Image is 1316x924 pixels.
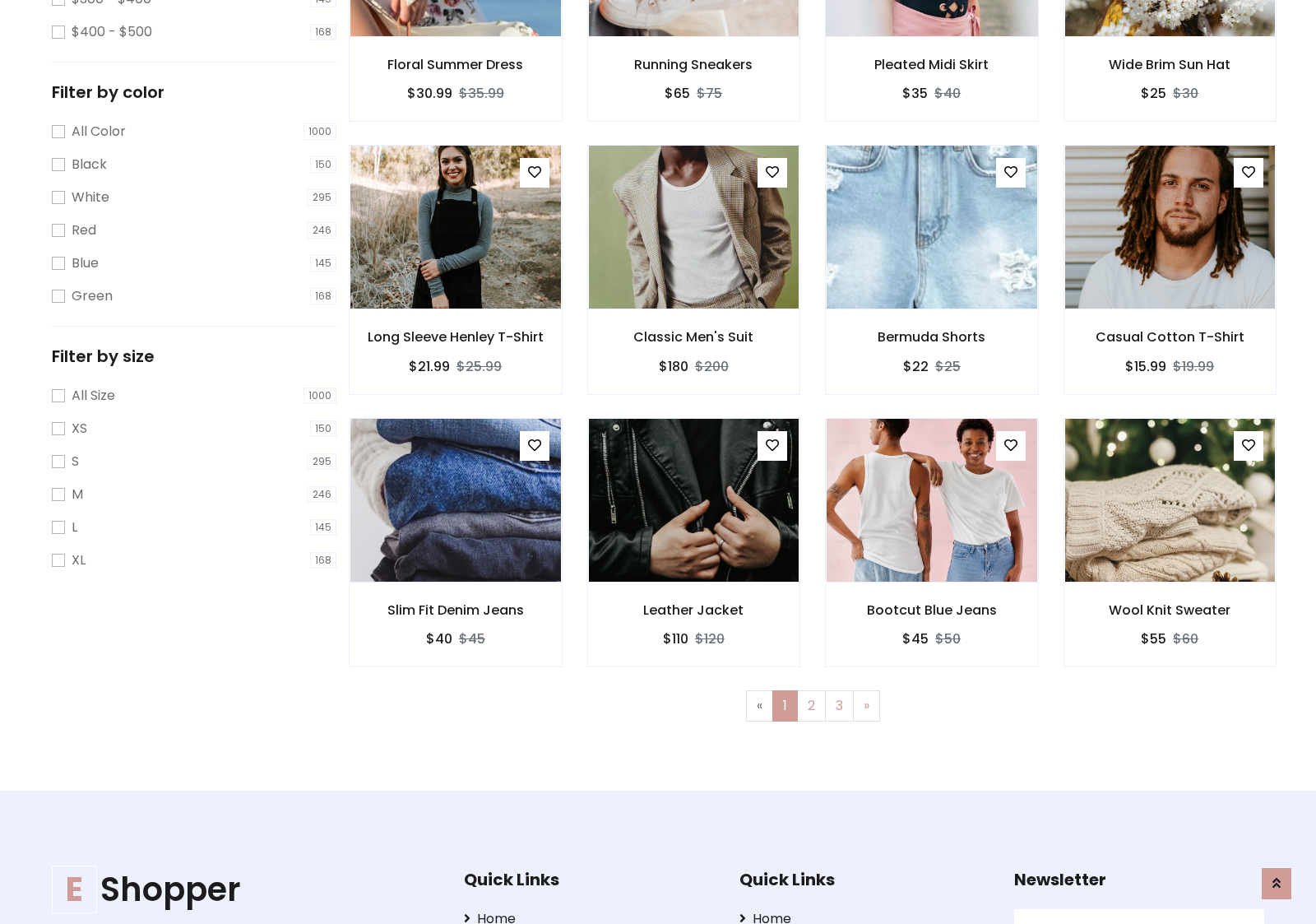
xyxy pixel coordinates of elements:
[52,870,412,909] a: EShopper
[72,485,83,504] label: M
[935,629,961,648] del: $50
[459,84,504,103] del: $35.99
[1014,870,1264,889] h5: Newsletter
[797,690,826,722] a: 2
[1125,359,1166,374] h6: $15.99
[72,518,77,537] label: L
[1173,629,1198,648] del: $60
[697,84,722,103] del: $75
[902,86,928,101] h6: $35
[903,359,929,374] h6: $22
[72,253,99,273] label: Blue
[825,690,854,722] a: 3
[72,550,86,570] label: XL
[72,419,87,439] label: XS
[695,629,725,648] del: $120
[72,286,113,306] label: Green
[52,870,412,909] h1: Shopper
[304,388,336,404] span: 1000
[407,86,452,101] h6: $30.99
[409,359,450,374] h6: $21.99
[1141,86,1166,101] h6: $25
[1064,329,1277,345] h6: Casual Cotton T-Shirt
[695,357,729,376] del: $200
[935,357,961,376] del: $25
[52,346,336,366] h5: Filter by size
[1141,631,1166,647] h6: $55
[739,870,989,889] h5: Quick Links
[826,602,1038,618] h6: Bootcut Blue Jeans
[350,602,562,618] h6: Slim Fit Denim Jeans
[310,552,336,569] span: 168
[350,329,562,345] h6: Long Sleeve Henley T-Shirt
[72,221,96,240] label: Red
[665,86,690,101] h6: $65
[72,188,109,207] label: White
[464,870,714,889] h5: Quick Links
[304,123,336,140] span: 1000
[52,866,97,913] span: E
[853,690,880,722] a: Next
[1064,602,1277,618] h6: Wool Knit Sweater
[72,155,107,174] label: Black
[902,631,929,647] h6: $45
[310,156,336,173] span: 150
[864,696,869,715] span: »
[1173,84,1198,103] del: $30
[308,189,336,206] span: 295
[310,255,336,272] span: 145
[308,222,336,239] span: 246
[826,329,1038,345] h6: Bermuda Shorts
[663,631,688,647] h6: $110
[1064,57,1277,72] h6: Wide Brim Sun Hat
[426,631,452,647] h6: $40
[310,288,336,304] span: 168
[310,519,336,536] span: 145
[310,420,336,437] span: 150
[456,357,502,376] del: $25.99
[361,690,1264,722] nav: Page navigation
[588,602,800,618] h6: Leather Jacket
[1173,357,1214,376] del: $19.99
[52,82,336,102] h5: Filter by color
[588,329,800,345] h6: Classic Men's Suit
[459,629,485,648] del: $45
[826,57,1038,72] h6: Pleated Midi Skirt
[72,452,79,471] label: S
[308,453,336,470] span: 295
[72,22,152,42] label: $400 - $500
[659,359,688,374] h6: $180
[934,84,961,103] del: $40
[772,690,798,722] a: 1
[72,386,115,406] label: All Size
[308,486,336,503] span: 246
[72,122,126,142] label: All Color
[350,57,562,72] h6: Floral Summer Dress
[588,57,800,72] h6: Running Sneakers
[310,24,336,40] span: 168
